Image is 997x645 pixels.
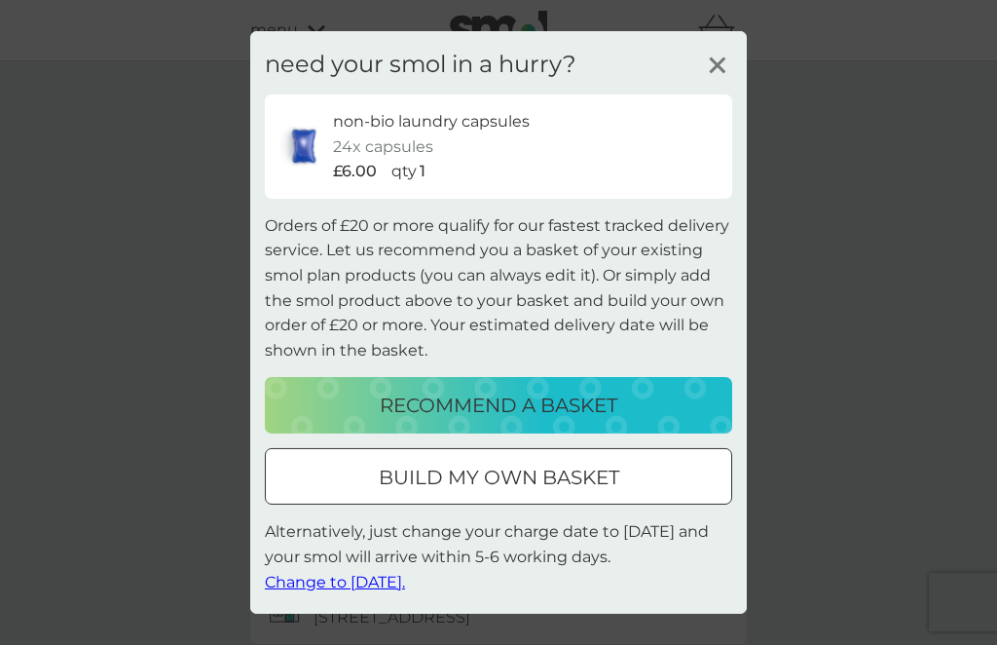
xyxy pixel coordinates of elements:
[265,569,405,594] button: Change to [DATE].
[265,519,732,594] p: Alternatively, just change your charge date to [DATE] and your smol will arrive within 5-6 workin...
[333,159,377,184] p: £6.00
[380,390,617,421] p: recommend a basket
[379,462,619,493] p: build my own basket
[391,159,417,184] p: qty
[265,377,732,434] button: recommend a basket
[265,572,405,590] span: Change to [DATE].
[333,109,530,134] p: non-bio laundry capsules
[265,448,732,505] button: build my own basket
[265,51,576,79] h3: need your smol in a hurry?
[265,213,732,363] p: Orders of £20 or more qualify for our fastest tracked delivery service. Let us recommend you a ba...
[333,134,433,160] p: 24x capsules
[420,159,425,184] p: 1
